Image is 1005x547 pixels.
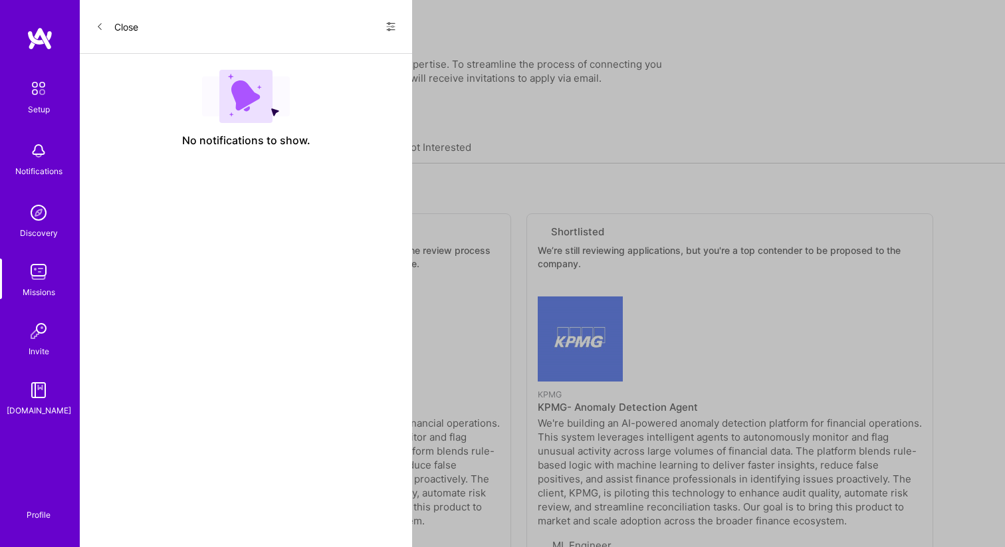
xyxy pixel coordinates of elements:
img: empty [202,70,290,123]
img: guide book [25,377,52,403]
div: Discovery [20,226,58,240]
img: teamwork [25,259,52,285]
img: Invite [25,318,52,344]
div: Profile [27,508,51,520]
button: Close [96,16,138,37]
img: discovery [25,199,52,226]
div: Invite [29,344,49,358]
span: No notifications to show. [182,134,310,148]
div: Notifications [15,164,62,178]
img: bell [25,138,52,164]
img: setup [25,74,53,102]
div: [DOMAIN_NAME] [7,403,71,417]
div: Missions [23,285,55,299]
div: Setup [28,102,50,116]
img: logo [27,27,53,51]
a: Profile [22,494,55,520]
